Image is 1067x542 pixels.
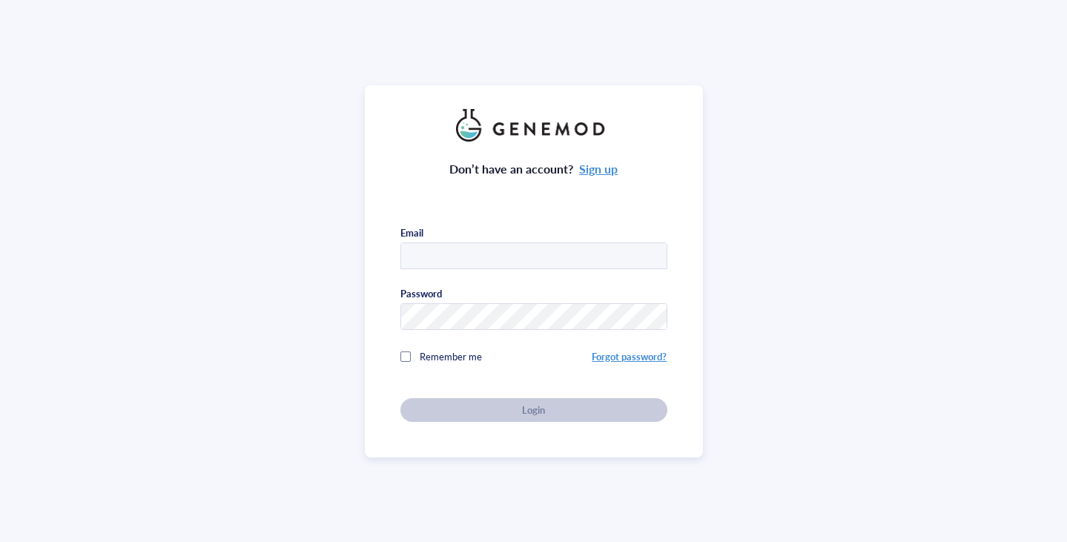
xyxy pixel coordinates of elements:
[420,349,482,363] span: Remember me
[456,109,612,142] img: genemod_logo_light-BcqUzbGq.png
[400,287,442,300] div: Password
[592,349,667,363] a: Forgot password?
[579,160,618,177] a: Sign up
[449,159,618,179] div: Don’t have an account?
[400,226,423,239] div: Email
